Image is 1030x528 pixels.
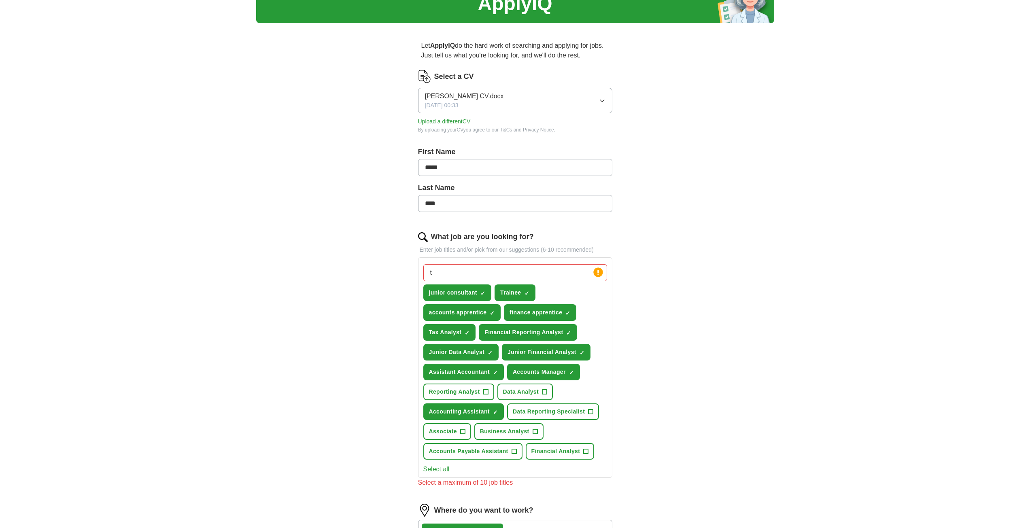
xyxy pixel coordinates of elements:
label: Select a CV [434,71,474,82]
button: Accounting Assistant✓ [423,403,504,420]
span: ✓ [480,290,485,297]
button: Financial Reporting Analyst✓ [479,324,577,341]
span: [PERSON_NAME] CV.docx [425,91,504,101]
span: accounts apprentice [429,308,487,317]
span: Data Reporting Specialist [513,407,585,416]
span: [DATE] 00:33 [425,101,459,110]
strong: ApplyIQ [430,42,455,49]
span: Tax Analyst [429,328,462,337]
label: Where do you want to work? [434,505,533,516]
input: Type a job title and press enter [423,264,607,281]
button: [PERSON_NAME] CV.docx[DATE] 00:33 [418,88,612,113]
button: Assistant Accountant✓ [423,364,504,380]
span: Junior Financial Analyst [508,348,576,356]
span: junior consultant [429,288,478,297]
span: ✓ [493,409,498,416]
span: ✓ [488,350,493,356]
span: Associate [429,427,457,436]
button: finance apprentice✓ [504,304,576,321]
button: junior consultant✓ [423,284,492,301]
div: Select a maximum of 10 job titles [418,478,612,488]
button: Accounts Manager✓ [507,364,580,380]
img: search.png [418,232,428,242]
span: Accounts Manager [513,368,566,376]
span: ✓ [493,369,498,376]
p: Let do the hard work of searching and applying for jobs. Just tell us what you're looking for, an... [418,38,612,64]
button: Junior Data Analyst✓ [423,344,499,360]
span: Business Analyst [480,427,529,436]
label: What job are you looking for? [431,231,534,242]
a: Privacy Notice [523,127,554,133]
span: Accounts Payable Assistant [429,447,508,456]
span: Financial Reporting Analyst [484,328,563,337]
button: Data Reporting Specialist [507,403,599,420]
span: ✓ [465,330,469,336]
span: ✓ [566,330,571,336]
button: Financial Analyst [526,443,595,460]
button: Tax Analyst✓ [423,324,476,341]
span: Trainee [500,288,521,297]
button: Upload a differentCV [418,117,471,126]
span: Assistant Accountant [429,368,490,376]
button: Associate [423,423,471,440]
span: ✓ [490,310,495,316]
label: First Name [418,146,612,157]
span: finance apprentice [510,308,562,317]
label: Last Name [418,182,612,193]
span: Reporting Analyst [429,388,480,396]
span: Data Analyst [503,388,539,396]
button: Reporting Analyst [423,384,494,400]
button: Select all [423,464,450,474]
button: Data Analyst [497,384,553,400]
a: T&Cs [500,127,512,133]
div: By uploading your CV you agree to our and . [418,126,612,134]
button: Accounts Payable Assistant [423,443,522,460]
button: Junior Financial Analyst✓ [502,344,590,360]
img: location.png [418,504,431,517]
span: Financial Analyst [531,447,580,456]
img: CV Icon [418,70,431,83]
span: ✓ [565,310,570,316]
button: Business Analyst [474,423,544,440]
p: Enter job titles and/or pick from our suggestions (6-10 recommended) [418,246,612,254]
span: ✓ [580,350,584,356]
span: Junior Data Analyst [429,348,485,356]
button: accounts apprentice✓ [423,304,501,321]
span: Accounting Assistant [429,407,490,416]
button: Trainee✓ [495,284,535,301]
span: ✓ [525,290,529,297]
span: ✓ [569,369,574,376]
